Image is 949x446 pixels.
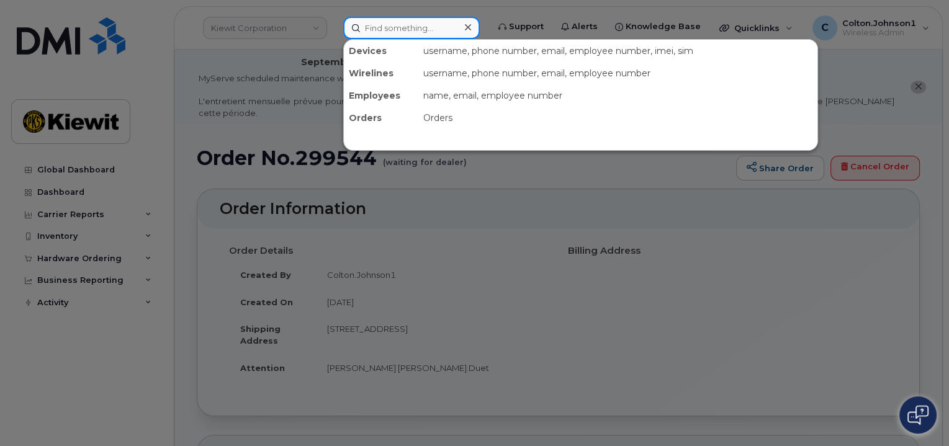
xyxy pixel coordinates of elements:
div: username, phone number, email, employee number [418,62,817,84]
img: Open chat [907,405,929,425]
div: name, email, employee number [418,84,817,107]
div: username, phone number, email, employee number, imei, sim [418,40,817,62]
div: Wirelines [344,62,418,84]
div: Employees [344,84,418,107]
div: Orders [344,107,418,129]
div: Orders [418,107,817,129]
div: Devices [344,40,418,62]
